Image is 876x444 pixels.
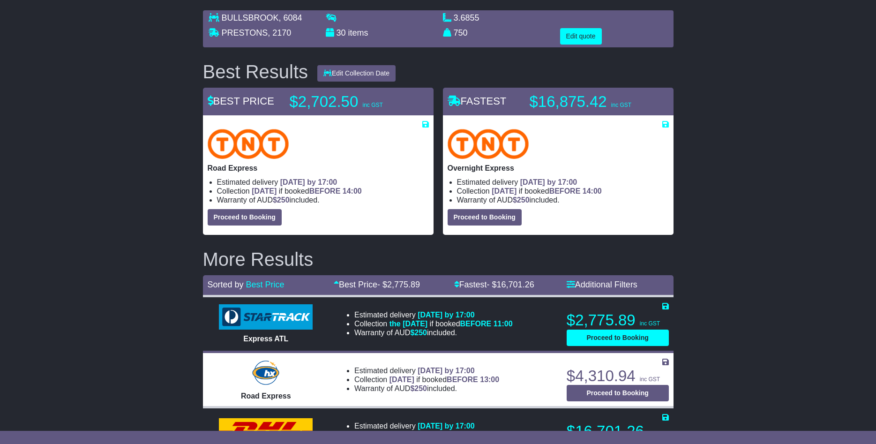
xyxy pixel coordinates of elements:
[487,280,534,289] span: - $
[277,196,290,204] span: 250
[448,129,529,159] img: TNT Domestic: Overnight Express
[480,376,499,384] span: 13:00
[268,28,291,38] span: , 2170
[208,129,289,159] img: TNT Domestic: Road Express
[389,320,513,328] span: if booked
[198,61,313,82] div: Best Results
[354,375,499,384] li: Collection
[447,376,478,384] span: BEFORE
[387,280,420,289] span: 2,775.89
[309,187,341,195] span: BEFORE
[494,320,513,328] span: 11:00
[348,28,368,38] span: items
[217,178,429,187] li: Estimated delivery
[567,311,669,330] p: $2,775.89
[389,376,414,384] span: [DATE]
[457,178,669,187] li: Estimated delivery
[219,304,313,330] img: StarTrack: Express ATL
[354,310,513,319] li: Estimated delivery
[410,384,427,392] span: $
[252,187,361,195] span: if booked
[279,13,302,23] span: , 6084
[354,319,513,328] li: Collection
[418,311,475,319] span: [DATE] by 17:00
[337,28,346,38] span: 30
[414,384,427,392] span: 250
[246,280,285,289] a: Best Price
[448,209,522,226] button: Proceed to Booking
[454,280,534,289] a: Fastest- $16,701.26
[567,385,669,401] button: Proceed to Booking
[448,164,669,173] p: Overnight Express
[208,209,282,226] button: Proceed to Booking
[377,280,420,289] span: - $
[354,366,499,375] li: Estimated delivery
[241,392,291,400] span: Road Express
[208,280,244,289] span: Sorted by
[497,280,534,289] span: 16,701.26
[389,376,499,384] span: if booked
[560,28,602,45] button: Edit quote
[520,178,577,186] span: [DATE] by 17:00
[513,196,530,204] span: $
[252,187,277,195] span: [DATE]
[290,92,407,111] p: $2,702.50
[243,335,288,343] span: Express ATL
[414,329,427,337] span: 250
[583,187,602,195] span: 14:00
[492,187,517,195] span: [DATE]
[460,320,492,328] span: BEFORE
[280,178,337,186] span: [DATE] by 17:00
[208,164,429,173] p: Road Express
[492,187,601,195] span: if booked
[203,249,674,270] h2: More Results
[317,65,396,82] button: Edit Collection Date
[217,196,429,204] li: Warranty of AUD included.
[334,280,420,289] a: Best Price- $2,775.89
[454,13,479,23] span: 3.6855
[354,421,499,430] li: Estimated delivery
[567,330,669,346] button: Proceed to Booking
[250,359,281,387] img: Hunter Express: Road Express
[362,102,382,108] span: inc GST
[418,422,475,430] span: [DATE] by 17:00
[208,95,274,107] span: BEST PRICE
[354,328,513,337] li: Warranty of AUD included.
[640,376,660,383] span: inc GST
[454,28,468,38] span: 750
[389,320,427,328] span: the [DATE]
[219,418,313,439] img: DHL: Domestic Express
[448,95,507,107] span: FASTEST
[343,187,362,195] span: 14:00
[517,196,530,204] span: 250
[567,280,637,289] a: Additional Filters
[457,187,669,196] li: Collection
[567,367,669,385] p: $4,310.94
[222,28,268,38] span: PRESTONS
[217,187,429,196] li: Collection
[457,196,669,204] li: Warranty of AUD included.
[530,92,647,111] p: $16,875.42
[611,102,631,108] span: inc GST
[354,384,499,393] li: Warranty of AUD included.
[410,329,427,337] span: $
[640,320,660,327] span: inc GST
[418,367,475,375] span: [DATE] by 17:00
[222,13,279,23] span: BULLSBROOK
[567,422,669,441] p: $16,701.26
[549,187,581,195] span: BEFORE
[273,196,290,204] span: $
